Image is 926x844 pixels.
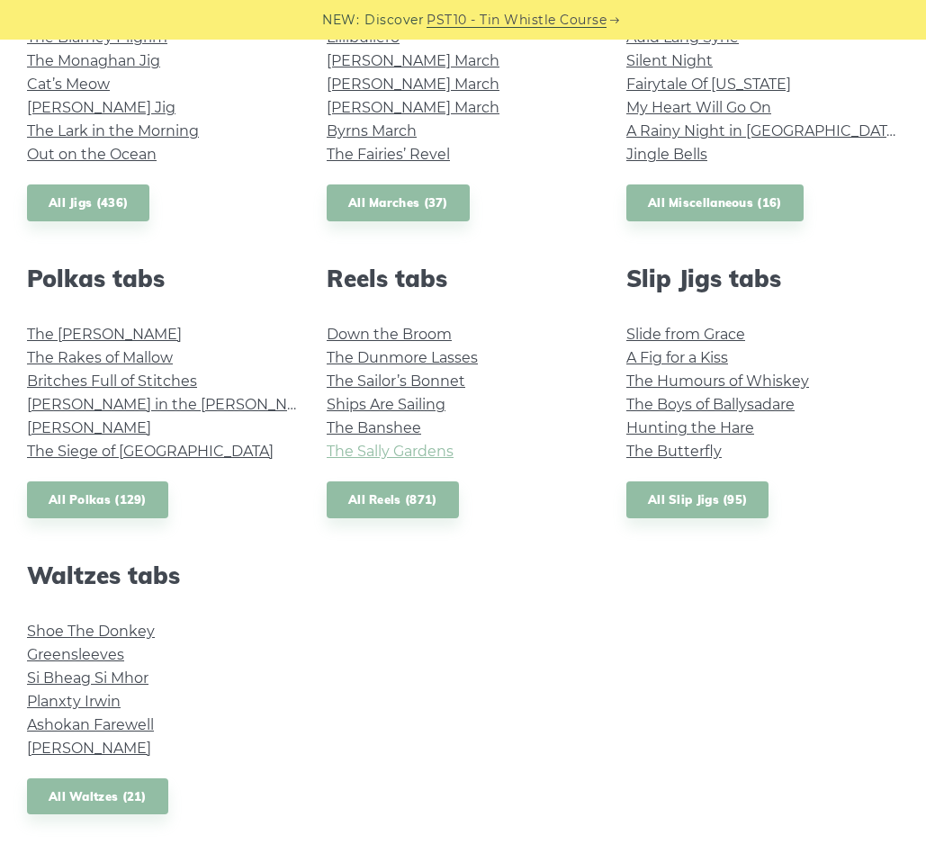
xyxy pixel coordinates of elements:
a: All Marches (37) [327,184,470,221]
a: Hunting the Hare [626,419,754,436]
a: Planxty Irwin [27,693,121,710]
a: [PERSON_NAME] March [327,52,499,69]
a: [PERSON_NAME] Jig [27,99,175,116]
a: The [PERSON_NAME] [27,326,182,343]
a: My Heart Will Go On [626,99,771,116]
span: Discover [364,10,424,31]
a: Fairytale Of [US_STATE] [626,76,791,93]
a: The Rakes of Mallow [27,349,173,366]
a: Ashokan Farewell [27,716,154,733]
a: The Siege of [GEOGRAPHIC_DATA] [27,443,274,460]
a: All Jigs (436) [27,184,149,221]
a: The Fairies’ Revel [327,146,450,163]
a: [PERSON_NAME] [27,740,151,757]
a: The Boys of Ballysadare [626,396,795,413]
a: The Humours of Whiskey [626,373,809,390]
a: All Slip Jigs (95) [626,481,769,518]
a: The Lark in the Morning [27,122,199,139]
a: Ships Are Sailing [327,396,445,413]
a: The Sally Gardens [327,443,454,460]
h2: Reels tabs [327,265,599,292]
a: Out on the Ocean [27,146,157,163]
a: All Reels (871) [327,481,459,518]
a: Si­ Bheag Si­ Mhor [27,669,148,687]
a: [PERSON_NAME] in the [PERSON_NAME] [27,396,325,413]
a: [PERSON_NAME] [27,419,151,436]
a: The Sailor’s Bonnet [327,373,465,390]
a: Byrns March [327,122,417,139]
a: Jingle Bells [626,146,707,163]
a: All Polkas (129) [27,481,168,518]
a: The Dunmore Lasses [327,349,478,366]
a: [PERSON_NAME] March [327,99,499,116]
a: A Rainy Night in [GEOGRAPHIC_DATA] [626,122,901,139]
a: [PERSON_NAME] March [327,76,499,93]
a: The Banshee [327,419,421,436]
span: NEW: [322,10,359,31]
a: PST10 - Tin Whistle Course [427,10,607,31]
a: Down the Broom [327,326,452,343]
a: All Waltzes (21) [27,778,168,815]
a: The Butterfly [626,443,722,460]
a: Cat’s Meow [27,76,110,93]
h2: Slip Jigs tabs [626,265,899,292]
h2: Waltzes tabs [27,561,300,589]
a: The Monaghan Jig [27,52,160,69]
a: Slide from Grace [626,326,745,343]
a: Silent Night [626,52,713,69]
a: Greensleeves [27,646,124,663]
a: A Fig for a Kiss [626,349,728,366]
a: Britches Full of Stitches [27,373,197,390]
a: Shoe The Donkey [27,623,155,640]
a: All Miscellaneous (16) [626,184,804,221]
h2: Polkas tabs [27,265,300,292]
